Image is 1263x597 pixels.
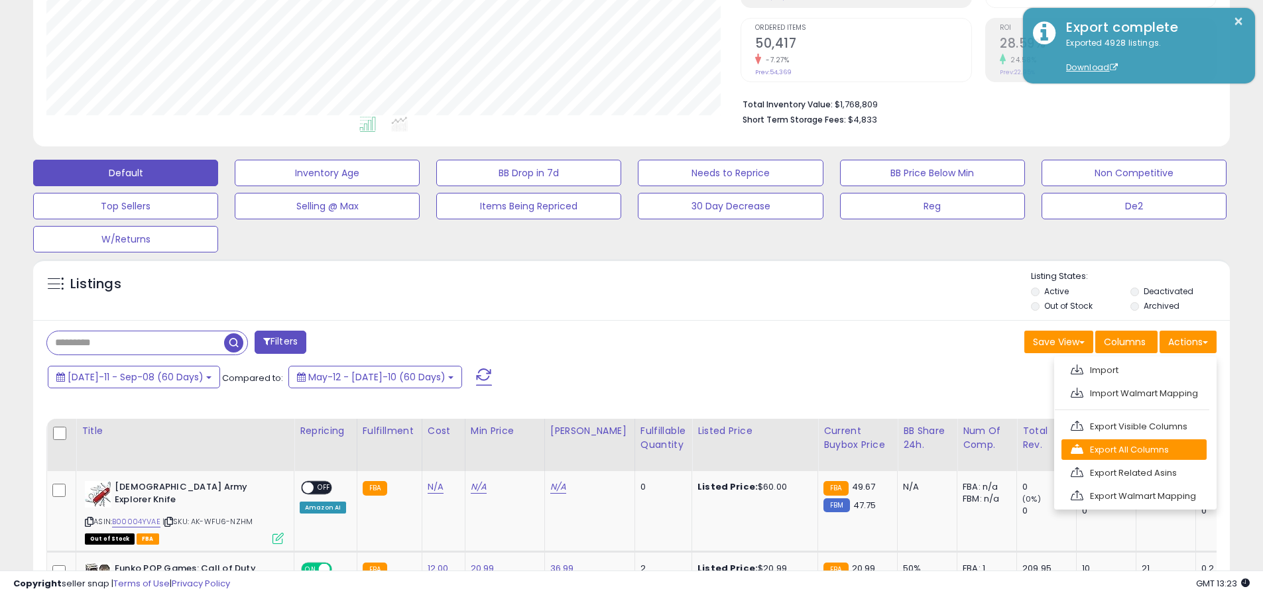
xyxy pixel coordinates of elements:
[428,424,459,438] div: Cost
[697,481,808,493] div: $60.00
[743,114,846,125] b: Short Term Storage Fees:
[848,113,877,126] span: $4,833
[903,424,951,452] div: BB Share 24h.
[314,482,335,494] span: OFF
[1142,563,1195,574] div: 21
[1022,563,1076,574] div: 209.95
[1000,36,1216,54] h2: 28.59%
[436,160,621,186] button: BB Drop in 7d
[113,577,170,590] a: Terms of Use
[115,563,276,590] b: Funko POP Games: Call of Duty Action Figure - [PERSON_NAME]
[300,424,351,438] div: Repricing
[823,481,848,496] small: FBA
[363,481,387,496] small: FBA
[550,562,574,575] a: 36.99
[85,563,111,580] img: 51ARieqcELL._SL40_.jpg
[162,516,253,527] span: | SKU: AK-WFU6-NZHM
[302,563,319,574] span: ON
[853,499,876,512] span: 47.75
[471,562,495,575] a: 20.99
[1061,416,1207,437] a: Export Visible Columns
[1022,505,1076,517] div: 0
[640,424,686,452] div: Fulfillable Quantity
[115,481,276,509] b: [DEMOGRAPHIC_DATA] Army Explorer Knife
[697,562,758,574] b: Listed Price:
[436,193,621,219] button: Items Being Repriced
[638,193,823,219] button: 30 Day Decrease
[70,275,121,294] h5: Listings
[1144,286,1193,297] label: Deactivated
[1042,160,1227,186] button: Non Competitive
[137,533,159,545] span: FBA
[13,578,230,590] div: seller snap | |
[363,563,387,577] small: FBA
[761,55,789,65] small: -7.27%
[1201,505,1255,517] div: 0
[1000,68,1035,76] small: Prev: 22.95%
[1066,62,1118,73] a: Download
[1095,331,1158,353] button: Columns
[288,366,462,388] button: May-12 - [DATE]-10 (60 Days)
[85,533,135,545] span: All listings that are currently out of stock and unavailable for purchase on Amazon
[363,424,416,438] div: Fulfillment
[428,480,444,494] a: N/A
[823,563,848,577] small: FBA
[840,193,1025,219] button: Reg
[697,563,808,574] div: $20.99
[1061,360,1207,380] a: Import
[1022,481,1076,493] div: 0
[755,68,792,76] small: Prev: 54,369
[48,366,220,388] button: [DATE]-11 - Sep-08 (60 Days)
[1056,37,1245,74] div: Exported 4928 listings.
[852,480,876,493] span: 49.67
[85,481,111,508] img: 51w63OtydkL._SL40_.jpg
[1104,335,1146,349] span: Columns
[1061,383,1207,404] a: Import Walmart Mapping
[1022,494,1041,504] small: (0%)
[903,563,947,574] div: 50%
[823,424,892,452] div: Current Buybox Price
[471,480,487,494] a: N/A
[1082,505,1136,517] div: 0
[1024,331,1093,353] button: Save View
[697,424,812,438] div: Listed Price
[222,372,283,384] span: Compared to:
[697,480,758,493] b: Listed Price:
[963,563,1006,574] div: FBA: 1
[963,424,1011,452] div: Num of Comp.
[823,498,849,512] small: FBM
[13,577,62,590] strong: Copyright
[172,577,230,590] a: Privacy Policy
[1006,55,1036,65] small: 24.58%
[1233,13,1244,30] button: ×
[85,481,284,543] div: ASIN:
[1144,300,1179,311] label: Archived
[1061,462,1207,483] a: Export Related Asins
[308,370,446,384] span: May-12 - [DATE]-10 (60 Days)
[1061,439,1207,460] a: Export All Columns
[68,370,204,384] span: [DATE]-11 - Sep-08 (60 Days)
[82,424,288,438] div: Title
[1056,18,1245,37] div: Export complete
[300,502,346,514] div: Amazon AI
[743,99,833,110] b: Total Inventory Value:
[1082,563,1136,574] div: 10
[755,25,971,32] span: Ordered Items
[1044,286,1069,297] label: Active
[963,481,1006,493] div: FBA: n/a
[1031,270,1230,283] p: Listing States:
[550,480,566,494] a: N/A
[1022,424,1071,452] div: Total Rev.
[755,36,971,54] h2: 50,417
[235,193,420,219] button: Selling @ Max
[903,481,947,493] div: N/A
[743,95,1207,111] li: $1,768,809
[330,563,351,574] span: OFF
[235,160,420,186] button: Inventory Age
[852,562,876,574] span: 20.99
[428,562,449,575] a: 12.00
[840,160,1025,186] button: BB Price Below Min
[550,424,629,438] div: [PERSON_NAME]
[1201,563,1255,574] div: 0.2
[33,193,218,219] button: Top Sellers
